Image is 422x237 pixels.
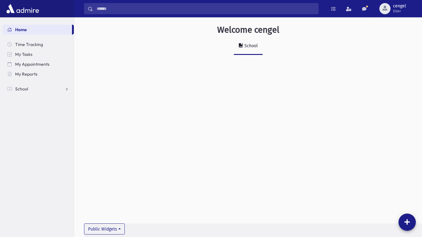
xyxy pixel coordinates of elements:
span: cengel [393,4,406,9]
a: My Reports [2,69,74,79]
a: My Appointments [2,59,74,69]
button: Public Widgets [84,223,125,235]
span: My Appointments [15,61,49,67]
span: My Tasks [15,52,32,57]
div: School [243,43,258,48]
a: My Tasks [2,49,74,59]
span: My Reports [15,71,37,77]
a: School [2,84,74,94]
span: Time Tracking [15,42,43,47]
input: Search [93,3,318,14]
img: AdmirePro [5,2,40,15]
span: Home [15,27,27,32]
a: School [234,38,263,55]
span: User [393,9,406,14]
a: Home [2,25,72,35]
h3: Welcome cengel [217,25,279,35]
a: Time Tracking [2,39,74,49]
span: School [15,86,28,92]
